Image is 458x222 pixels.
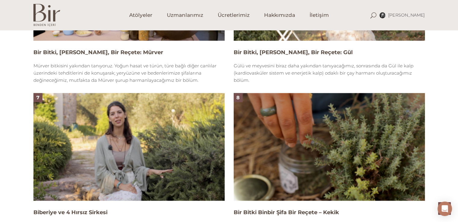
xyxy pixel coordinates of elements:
span: İletişim [310,12,329,19]
span: 7 [36,95,39,100]
h4: Bir Bitki, [PERSON_NAME], Bir Reçete: Gül [234,49,425,56]
div: Gülü ve meyvesini biraz daha yakından tanıyacağımız, sonrasında da Gül ile kalp (kardiovasküler s... [234,62,425,84]
span: 8 [236,95,240,100]
div: Mürver bitkisini yakından tanıyoruz. Yoğun hasat ve türün, türe bağlı diğer canlılar üzerindeki t... [33,62,225,84]
span: Uzmanlarımız [167,12,203,19]
div: Open Intercom Messenger [438,202,452,216]
h4: Bir Bitki Binbir Şifa Bir Reçete – Kekik [234,209,425,216]
span: Hakkımızda [264,12,295,19]
h4: Biberiye ve 4 Hırsız Sirkesi [33,209,225,216]
h4: Bir Bitki, [PERSON_NAME], Bir Reçete: Mürver [33,49,225,56]
span: Ücretlerimiz [218,12,250,19]
span: Atölyeler [129,12,152,19]
span: [PERSON_NAME] [388,12,425,18]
